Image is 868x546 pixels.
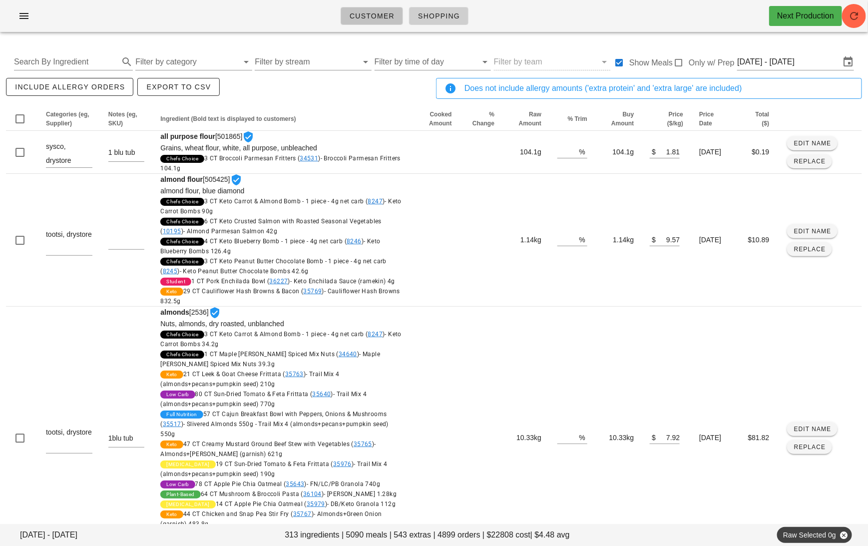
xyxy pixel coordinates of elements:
div: Filter by category [135,54,252,70]
div: Does not include allergy amounts ('extra protein' and 'extra large' are included) [464,82,854,94]
span: | $4.48 avg [530,529,570,541]
span: 4 CT Keto Blueberry Bomb - 1 piece - 4g net carb ( ) [160,238,380,255]
th: Total ($): Not sorted. Activate to sort ascending. [734,107,778,131]
span: Price ($/kg) [667,111,683,127]
span: include allergy orders [14,83,125,91]
div: $ [650,431,656,444]
div: $ [650,233,656,246]
span: 14 CT Apple Pie Chia Oatmeal ( ) [216,501,396,508]
span: 78 CT Apple Pie Chia Oatmeal ( ) [195,481,381,488]
span: Chefs Choice [166,331,198,339]
span: Student [166,278,185,286]
button: Replace [787,242,832,256]
span: Chefs Choice [166,258,198,266]
span: 19 CT Sun-Dried Tomato & Feta Frittata ( ) [160,461,387,478]
span: - Slivered Almonds 550g [183,421,255,428]
span: [MEDICAL_DATA] [166,501,210,509]
span: % Change [472,111,494,127]
label: Show Meals [629,58,673,68]
span: Chefs Choice [166,198,198,206]
span: Replace [794,246,826,253]
span: Price Date [699,111,714,127]
span: 29 CT Cauliflower Hash Browns & Bacon ( ) [160,288,400,305]
a: 35767 [293,511,312,518]
span: Raw Selected 0g [783,527,846,543]
button: Replace [787,440,832,454]
span: - [PERSON_NAME] 1.28kg [324,491,397,498]
button: Replace [787,154,832,168]
th: Ingredient (Bold text is displayed to customers): Not sorted. Activate to sort ascending. [152,107,410,131]
a: 35765 [354,441,372,448]
span: Low Carb [166,391,189,399]
div: % [579,145,587,158]
span: Keto [166,371,177,379]
td: 104.1g [595,131,642,174]
span: Customer [349,12,395,20]
th: % Trim: Not sorted. Activate to sort ascending. [549,107,595,131]
span: Replace [794,158,826,165]
span: - Trail Mix 4 (almonds+pecans+pumpkin seed) 550g [160,421,389,438]
a: 35763 [285,371,304,378]
span: [505425] [160,175,402,306]
td: [DATE] [691,131,734,174]
span: 3 CT Keto Carrot & Almond Bomb - 1 piece - 4g net carb ( ) [160,331,402,348]
span: Chefs Choice [166,351,198,359]
span: Edit Name [794,228,832,235]
a: 8246 [347,238,362,245]
th: Notes (eg, SKU): Not sorted. Activate to sort ascending. [100,107,153,131]
span: [MEDICAL_DATA] [166,461,210,469]
a: 34531 [300,155,318,162]
span: $0.19 [752,148,769,156]
a: 8245 [163,268,178,275]
button: Edit Name [787,136,838,150]
span: - DB/Keto Granola 112g [327,501,396,508]
a: Customer [341,7,403,25]
div: Filter by stream [255,54,372,70]
span: 21 CT Leek & Goat Cheese Frittata ( ) [160,371,339,388]
span: Ingredient (Bold text is displayed to customers) [160,115,296,122]
span: Chefs Choice [166,218,198,226]
a: 36104 [303,491,322,498]
span: Notes (eg, SKU) [108,111,137,127]
div: % [579,233,587,246]
div: $ [650,145,656,158]
a: Shopping [409,7,468,25]
span: 1 CT Pork Enchilada Bowl ( ) [191,278,395,285]
span: [501865] [160,132,402,173]
span: Plant-Based [166,491,194,499]
button: Edit Name [787,224,838,238]
button: include allergy orders [6,78,133,96]
div: % [579,431,587,444]
a: 35769 [304,288,322,295]
span: Chefs Choice [166,238,198,246]
span: 47 CT Creamy Mustard Ground Beef Stew with Vegetables ( ) [160,441,376,458]
span: % Trim [568,115,587,122]
a: 35640 [313,391,331,398]
span: Nuts, almonds, dry roasted, unblanched [160,320,284,328]
span: - Almond Parmesan Salmon 42g [183,228,277,235]
th: Price Date: Not sorted. Activate to sort ascending. [691,107,734,131]
a: 35976 [333,461,352,468]
td: [DATE] [691,174,734,307]
span: 44 CT Chicken and Snap Pea Stir Fry ( ) [160,511,382,528]
a: 10195 [163,228,181,235]
span: Buy Amount [611,111,634,127]
strong: almond flour [160,175,203,183]
strong: all purpose flour [160,132,215,140]
th: % Change: Not sorted. Activate to sort ascending. [460,107,502,131]
span: 57 CT Cajun Breakfast Bowl with Peppers, Onions & Mushrooms ( ) [160,411,389,438]
td: 104.1g [502,131,549,174]
a: 35643 [286,481,305,488]
span: Grains, wheat flour, white, all purpose, unbleached [160,144,317,152]
th: Price ($/kg): Not sorted. Activate to sort ascending. [642,107,691,131]
th: Buy Amount: Not sorted. Activate to sort ascending. [595,107,642,131]
strong: almonds [160,308,189,316]
span: 3 CT Broccoli Parmesan Fritters ( ) [160,155,401,172]
span: Keto [166,288,177,296]
span: - Keto Enchilada Sauce (ramekin) 4g [290,278,395,285]
div: Next Production [777,10,834,22]
span: - Almonds+[PERSON_NAME] (garnish) 621g [160,441,376,458]
button: Close [839,531,848,540]
span: Low Carb [166,481,189,489]
span: Cooked Amount [429,111,451,127]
